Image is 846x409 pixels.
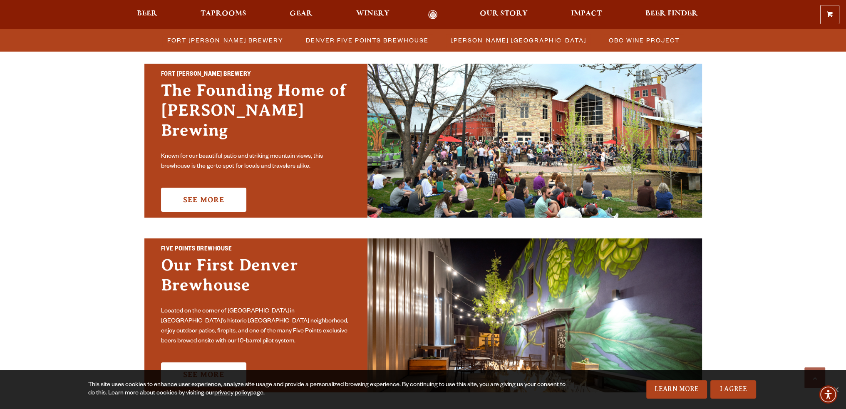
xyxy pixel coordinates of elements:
img: Promo Card Aria Label' [367,238,702,392]
span: Our Story [480,10,528,17]
span: Winery [356,10,390,17]
span: OBC Wine Project [609,34,680,46]
a: Winery [351,10,395,20]
a: privacy policy [214,390,250,397]
a: I Agree [710,380,756,399]
span: [PERSON_NAME] [GEOGRAPHIC_DATA] [451,34,586,46]
span: Beer [137,10,157,17]
a: See More [161,188,246,212]
p: Located on the corner of [GEOGRAPHIC_DATA] in [GEOGRAPHIC_DATA]’s historic [GEOGRAPHIC_DATA] neig... [161,307,351,347]
a: Beer Finder [640,10,703,20]
h3: The Founding Home of [PERSON_NAME] Brewing [161,80,351,149]
a: [PERSON_NAME] [GEOGRAPHIC_DATA] [446,34,590,46]
span: Beer Finder [645,10,697,17]
a: Impact [566,10,607,20]
a: See More [161,362,246,387]
h3: Our First Denver Brewhouse [161,255,351,303]
div: Accessibility Menu [819,385,837,404]
div: This site uses cookies to enhance user experience, analyze site usage and provide a personalized ... [88,381,571,398]
a: Fort [PERSON_NAME] Brewery [162,34,288,46]
a: Learn More [646,380,707,399]
h2: Five Points Brewhouse [161,244,351,255]
a: OBC Wine Project [604,34,684,46]
span: Gear [290,10,313,17]
span: Taprooms [201,10,246,17]
img: Fort Collins Brewery & Taproom' [367,64,702,218]
a: Beer [131,10,163,20]
a: Scroll to top [804,367,825,388]
a: Gear [284,10,318,20]
span: Impact [571,10,602,17]
a: Denver Five Points Brewhouse [301,34,433,46]
span: Denver Five Points Brewhouse [306,34,429,46]
a: Taprooms [195,10,252,20]
h2: Fort [PERSON_NAME] Brewery [161,69,351,80]
span: Fort [PERSON_NAME] Brewery [167,34,283,46]
a: Our Story [474,10,533,20]
a: Odell Home [417,10,449,20]
p: Known for our beautiful patio and striking mountain views, this brewhouse is the go-to spot for l... [161,152,351,172]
